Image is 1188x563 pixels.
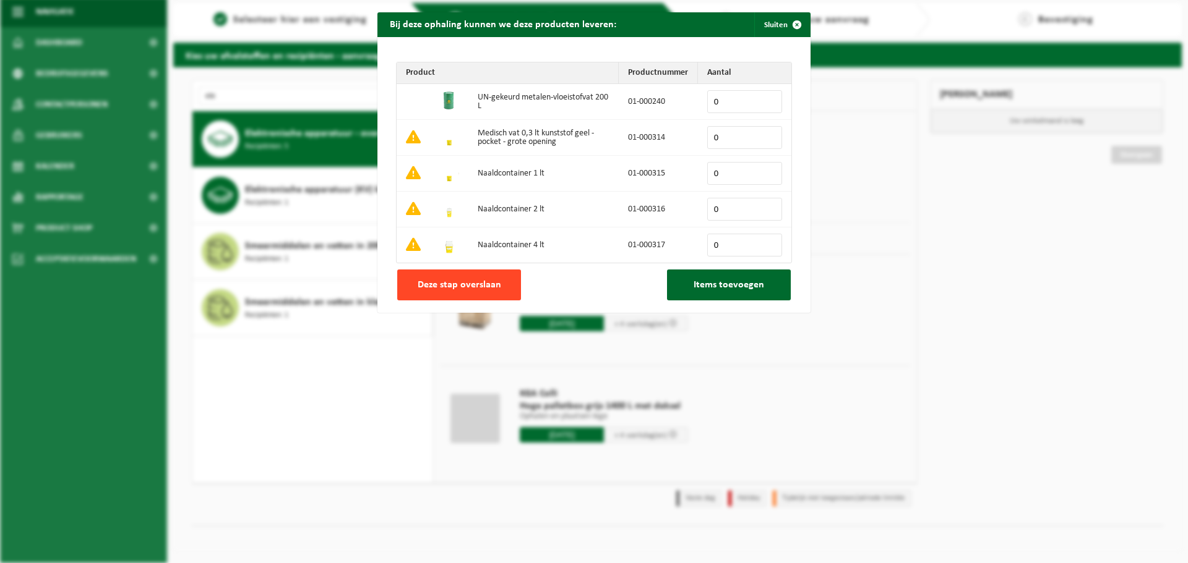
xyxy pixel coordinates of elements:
[698,62,791,84] th: Aantal
[619,120,698,156] td: 01-000314
[619,84,698,120] td: 01-000240
[439,198,459,218] img: 01-000316
[468,156,619,192] td: Naaldcontainer 1 lt
[418,280,501,290] span: Deze stap overslaan
[468,84,619,120] td: UN-gekeurd metalen-vloeistofvat 200 L
[439,234,459,254] img: 01-000317
[468,227,619,263] td: Naaldcontainer 4 lt
[397,62,619,84] th: Product
[468,192,619,227] td: Naaldcontainer 2 lt
[439,163,459,182] img: 01-000315
[439,127,459,146] img: 01-000314
[619,156,698,192] td: 01-000315
[468,120,619,156] td: Medisch vat 0,3 lt kunststof geel - pocket - grote opening
[619,62,698,84] th: Productnummer
[439,91,459,111] img: 01-000240
[377,12,629,36] h2: Bij deze ophaling kunnen we deze producten leveren:
[694,280,764,290] span: Items toevoegen
[619,227,698,263] td: 01-000317
[397,269,521,300] button: Deze stap overslaan
[619,192,698,227] td: 01-000316
[667,269,791,300] button: Items toevoegen
[754,12,809,37] button: Sluiten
